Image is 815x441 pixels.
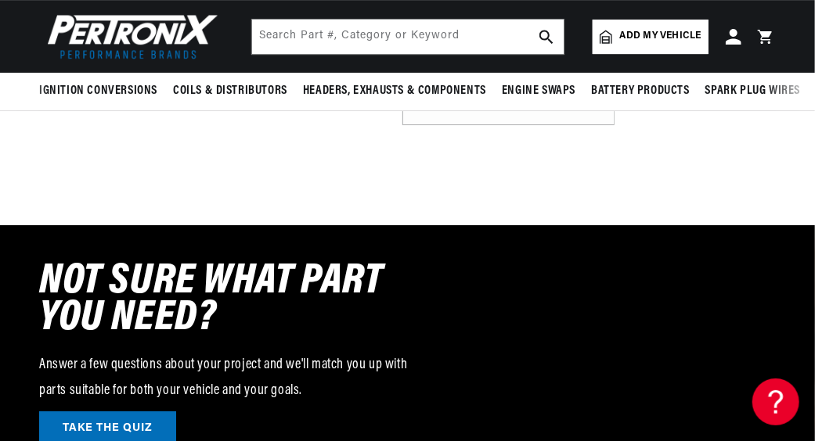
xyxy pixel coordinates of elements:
summary: Headers, Exhausts & Components [295,73,494,109]
span: NOT SURE WHAT PART YOU NEED? [39,260,383,340]
span: Answer a few questions about your project and we'll match you up with parts suitable for both you... [39,358,407,397]
summary: Spark Plug Wires [698,73,809,109]
input: Search Part #, Category or Keyword [252,20,564,54]
span: Ignition Conversions [39,83,157,99]
span: Spark Plug Wires [705,83,801,99]
summary: Engine Swaps [494,73,583,109]
span: Engine Swaps [502,83,575,99]
summary: Battery Products [583,73,698,109]
img: Pertronix [39,9,219,63]
span: Headers, Exhausts & Components [303,83,486,99]
summary: Coils & Distributors [165,73,295,109]
a: Add my vehicle [593,20,709,54]
span: Add my vehicle [620,29,701,44]
summary: Ignition Conversions [39,73,165,109]
span: Battery Products [591,83,690,99]
span: Coils & Distributors [173,83,287,99]
button: search button [529,20,564,54]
